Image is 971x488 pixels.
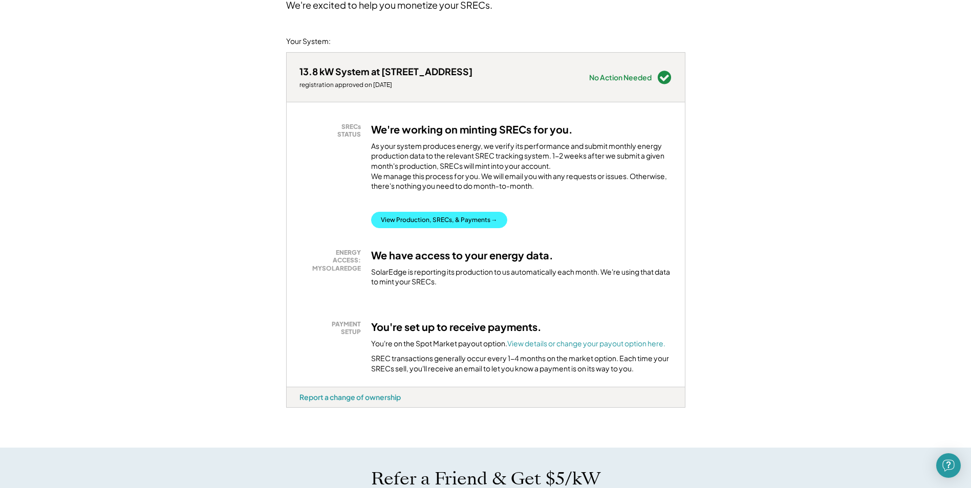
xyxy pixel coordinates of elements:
[305,249,361,273] div: ENERGY ACCESS: MYSOLAREDGE
[371,249,553,262] h3: We have access to your energy data.
[371,267,672,287] div: SolarEdge is reporting its production to us automatically each month. We're using that data to mi...
[371,339,665,349] div: You're on the Spot Market payout option.
[299,81,472,89] div: registration approved on [DATE]
[286,408,321,412] div: kkjuocak - VA Distributed
[371,123,573,136] h3: We're working on minting SRECs for you.
[371,141,672,196] div: As your system produces energy, we verify its performance and submit monthly energy production da...
[299,65,472,77] div: 13.8 kW System at [STREET_ADDRESS]
[371,353,672,373] div: SREC transactions generally occur every 1-4 months on the market option. Each time your SRECs sel...
[305,123,361,139] div: SRECs STATUS
[286,36,331,47] div: Your System:
[371,212,507,228] button: View Production, SRECs, & Payments →
[299,392,401,402] div: Report a change of ownership
[371,320,542,334] h3: You're set up to receive payments.
[589,74,652,81] div: No Action Needed
[507,339,665,348] a: View details or change your payout option here.
[936,453,961,478] div: Open Intercom Messenger
[305,320,361,336] div: PAYMENT SETUP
